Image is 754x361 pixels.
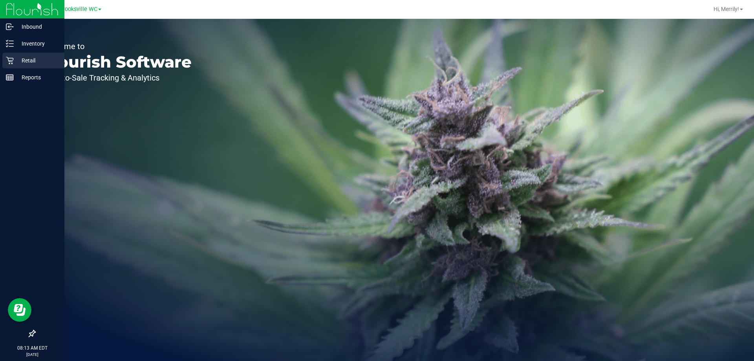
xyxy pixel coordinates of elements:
[4,345,61,352] p: 08:13 AM EDT
[42,54,192,70] p: Flourish Software
[6,40,14,48] inline-svg: Inventory
[6,23,14,31] inline-svg: Inbound
[42,42,192,50] p: Welcome to
[6,73,14,81] inline-svg: Reports
[42,74,192,82] p: Seed-to-Sale Tracking & Analytics
[8,298,31,322] iframe: Resource center
[14,22,61,31] p: Inbound
[14,39,61,48] p: Inventory
[6,57,14,64] inline-svg: Retail
[14,73,61,82] p: Reports
[4,352,61,357] p: [DATE]
[714,6,739,12] span: Hi, Merrily!
[59,6,97,13] span: Brooksville WC
[14,56,61,65] p: Retail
